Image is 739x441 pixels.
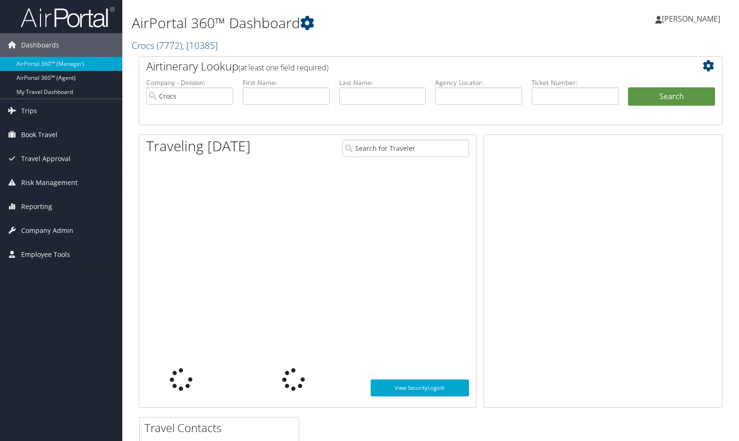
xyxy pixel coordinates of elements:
span: , [ 10385 ] [182,39,218,52]
a: Crocs [132,39,218,52]
h1: Traveling [DATE] [146,136,251,156]
span: Employee Tools [21,243,70,266]
img: airportal-logo.png [21,6,115,28]
label: Company - Division: [146,78,233,87]
label: Agency Locator: [435,78,522,87]
span: Travel Approval [21,147,71,170]
h1: AirPortal 360™ Dashboard [132,13,530,33]
span: Reporting [21,195,52,218]
h2: Travel Contacts [144,420,299,436]
label: Ticket Number: [532,78,619,87]
a: View SecurityLogic® [371,379,469,396]
span: [PERSON_NAME] [662,14,720,24]
label: First Name: [243,78,330,87]
span: Risk Management [21,171,78,194]
h2: Airtinerary Lookup [146,58,667,74]
button: Search [628,87,715,106]
input: Search for Traveler [342,139,469,157]
span: Book Travel [21,123,57,147]
a: [PERSON_NAME] [655,5,730,33]
span: ( 7772 ) [157,39,182,52]
span: Trips [21,99,37,123]
span: (at least one field required) [238,62,328,73]
label: Last Name: [339,78,426,87]
span: Company Admin [21,219,73,242]
span: Dashboards [21,33,59,57]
